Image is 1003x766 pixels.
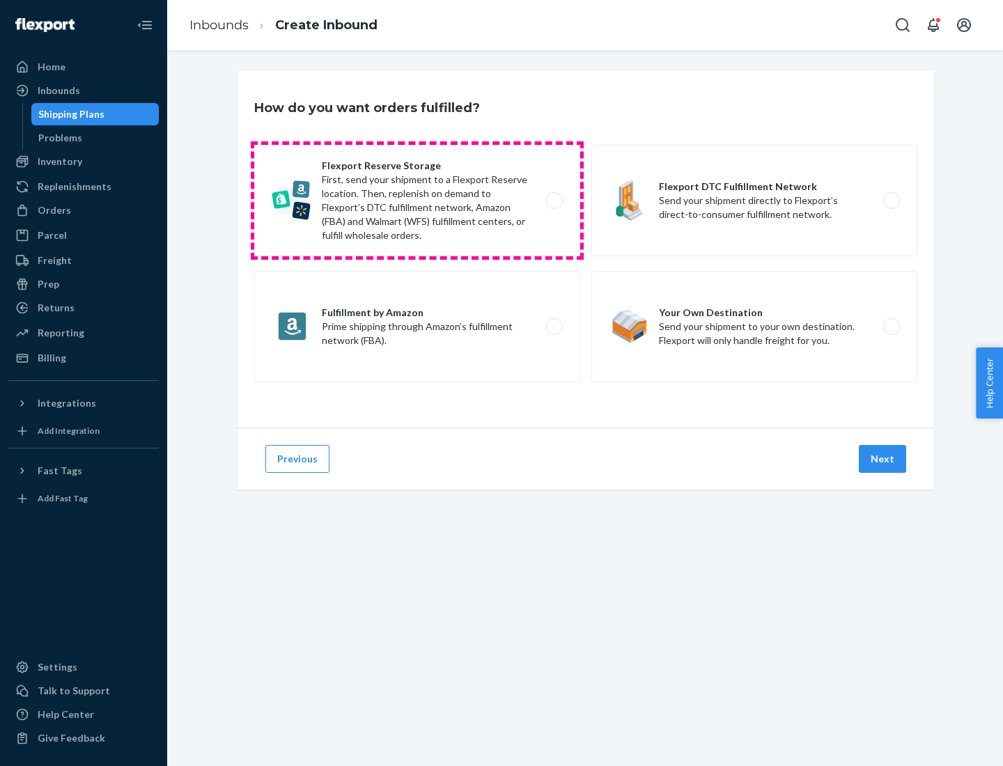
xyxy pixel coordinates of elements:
div: Give Feedback [38,731,105,745]
a: Talk to Support [8,680,159,702]
div: Freight [38,253,72,267]
div: Reporting [38,326,84,340]
div: Shipping Plans [38,107,104,121]
button: Close Navigation [131,11,159,39]
a: Prep [8,273,159,295]
div: Add Integration [38,425,100,437]
a: Shipping Plans [31,103,160,125]
div: Inventory [38,155,82,169]
button: Next [859,445,906,473]
ol: breadcrumbs [178,5,389,46]
a: Returns [8,297,159,319]
a: Freight [8,249,159,272]
button: Open account menu [950,11,978,39]
a: Reporting [8,322,159,344]
a: Problems [31,127,160,149]
div: Settings [38,660,77,674]
a: Add Fast Tag [8,487,159,510]
div: Integrations [38,396,96,410]
img: Flexport logo [15,18,75,32]
div: Parcel [38,228,67,242]
div: Prep [38,277,59,291]
a: Create Inbound [275,17,378,33]
button: Integrations [8,392,159,414]
button: Fast Tags [8,460,159,482]
button: Previous [265,445,329,473]
div: Help Center [38,708,94,721]
a: Billing [8,347,159,369]
button: Help Center [976,347,1003,419]
a: Add Integration [8,420,159,442]
div: Problems [38,131,82,145]
div: Inbounds [38,84,80,97]
button: Give Feedback [8,727,159,749]
div: Home [38,60,65,74]
button: Open Search Box [889,11,917,39]
div: Talk to Support [38,684,110,698]
h3: How do you want orders fulfilled? [254,99,480,117]
div: Fast Tags [38,464,82,478]
a: Settings [8,656,159,678]
a: Inbounds [8,79,159,102]
a: Inbounds [189,17,249,33]
div: Orders [38,203,71,217]
div: Add Fast Tag [38,492,88,504]
a: Help Center [8,703,159,726]
div: Returns [38,301,75,315]
a: Parcel [8,224,159,247]
a: Replenishments [8,175,159,198]
a: Inventory [8,150,159,173]
button: Open notifications [919,11,947,39]
a: Home [8,56,159,78]
div: Billing [38,351,66,365]
a: Orders [8,199,159,221]
div: Replenishments [38,180,111,194]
